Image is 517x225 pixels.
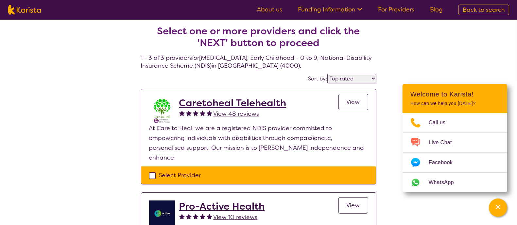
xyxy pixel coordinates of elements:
img: fullstar [193,214,198,219]
img: fullstar [200,110,205,116]
span: Facebook [429,158,460,167]
span: View [347,98,360,106]
a: Pro-Active Health [179,200,265,212]
img: fullstar [207,110,212,116]
img: Karista logo [8,5,41,15]
img: fullstar [179,110,185,116]
p: How can we help you [DATE]? [410,101,499,106]
a: Blog [430,6,443,13]
span: Call us [429,118,454,128]
img: fullstar [207,214,212,219]
img: fullstar [186,214,192,219]
a: View 10 reviews [214,212,258,222]
label: Sort by: [308,75,327,82]
span: View [347,201,360,209]
a: For Providers [378,6,414,13]
h4: 1 - 3 of 3 providers for [MEDICAL_DATA] , Early Childhood - 0 to 9 , National Disability Insuranc... [141,9,376,70]
img: fullstar [186,110,192,116]
a: Back to search [458,5,509,15]
ul: Choose channel [403,113,507,192]
a: Funding Information [298,6,362,13]
span: Back to search [463,6,505,14]
span: View 48 reviews [214,110,259,118]
h2: Welcome to Karista! [410,90,499,98]
a: View 48 reviews [214,109,259,119]
a: View [338,197,368,214]
span: Live Chat [429,138,460,147]
a: View [338,94,368,110]
a: Web link opens in a new tab. [403,173,507,192]
img: fullstar [193,110,198,116]
div: Channel Menu [403,84,507,192]
img: fullstar [200,214,205,219]
span: View 10 reviews [214,213,258,221]
span: WhatsApp [429,178,462,187]
img: x8xkzxtsmjra3bp2ouhm.png [149,97,175,123]
h2: Select one or more providers and click the 'NEXT' button to proceed [149,25,369,49]
img: fullstar [179,214,185,219]
a: Caretoheal Telehealth [179,97,286,109]
a: About us [257,6,282,13]
p: At Care to Heal, we are a registered NDIS provider committed to empowering individuals with disab... [149,123,368,163]
button: Channel Menu [489,199,507,217]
